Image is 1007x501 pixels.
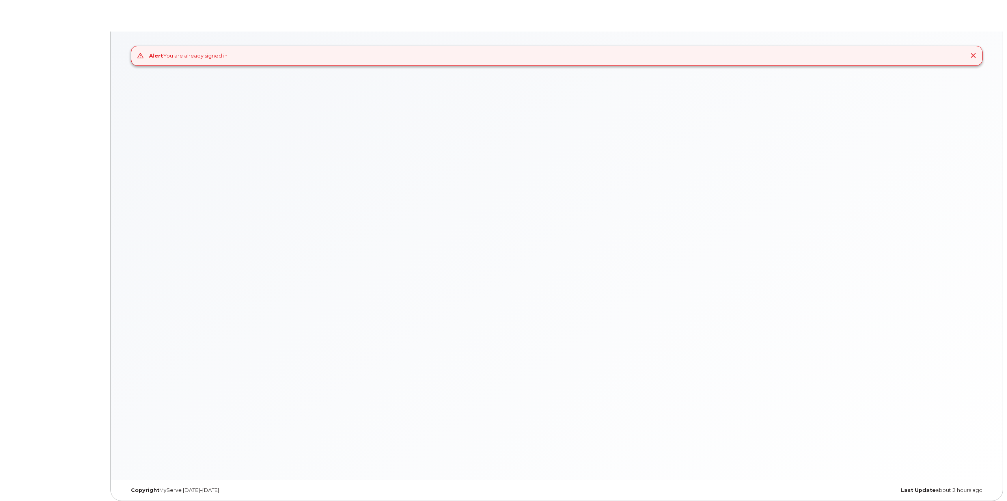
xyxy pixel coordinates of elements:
[125,487,413,494] div: MyServe [DATE]–[DATE]
[149,52,229,60] div: You are already signed in.
[149,52,163,59] strong: Alert
[701,487,988,494] div: about 2 hours ago
[901,487,936,493] strong: Last Update
[131,487,159,493] strong: Copyright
